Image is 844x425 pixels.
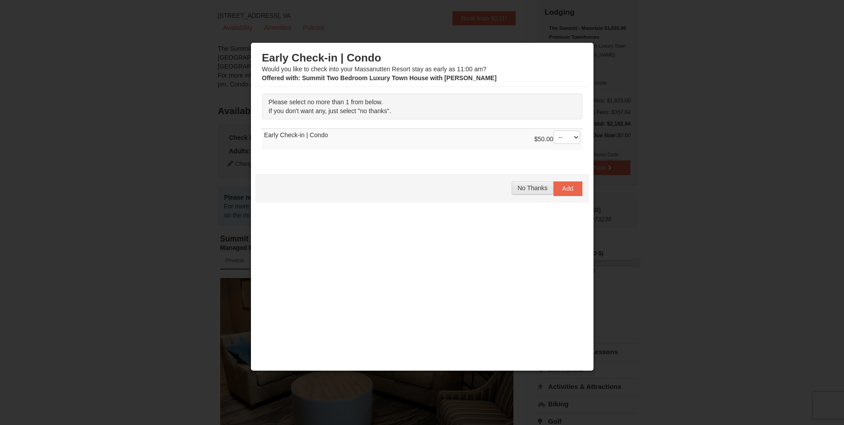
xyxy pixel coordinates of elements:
[534,131,580,148] div: $50.00
[269,98,383,106] span: Please select no more than 1 from below.
[262,74,497,82] strong: : Summit Two Bedroom Luxury Town House with [PERSON_NAME]
[262,51,582,65] h3: Early Check-in | Condo
[262,129,582,151] td: Early Check-in | Condo
[562,185,573,192] span: Add
[269,107,391,114] span: If you don't want any, just select "no thanks".
[262,51,582,82] div: Would you like to check into your Massanutten Resort stay as early as 11:00 am?
[553,181,582,196] button: Add
[512,181,553,195] button: No Thanks
[517,184,547,192] span: No Thanks
[262,74,299,82] span: Offered with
